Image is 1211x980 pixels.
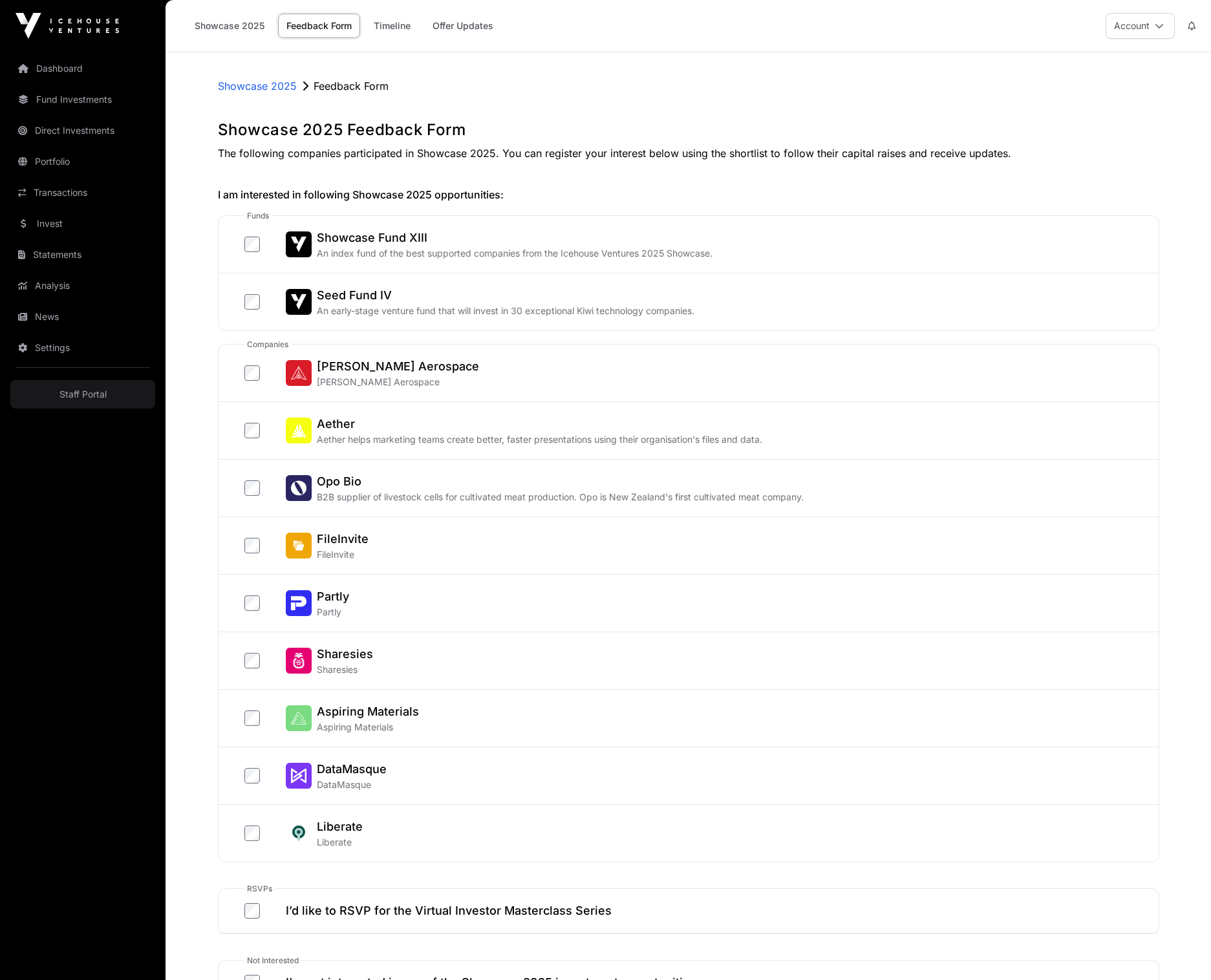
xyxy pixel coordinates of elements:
h2: [PERSON_NAME] Aerospace [317,357,479,376]
input: Dawn Aerospace[PERSON_NAME] Aerospace[PERSON_NAME] Aerospace [244,365,260,381]
h2: Partly [317,588,349,606]
img: FileInvite [286,533,312,559]
p: Liberate [317,836,363,849]
img: Dawn Aerospace [286,360,312,386]
h2: Liberate [317,818,363,836]
p: [PERSON_NAME] Aerospace [317,376,479,389]
h2: I’d like to RSVP for the Virtual Investor Masterclass Series [286,902,612,920]
input: I’d like to RSVP for the Virtual Investor Masterclass Series [244,903,260,919]
img: Aether [286,418,312,443]
img: DataMasque [286,763,312,789]
a: Showcase 2025 [218,78,297,94]
a: Direct Investments [10,116,155,145]
h2: I am interested in following Showcase 2025 opportunities: [218,187,1159,202]
h2: Showcase Fund XIII [317,229,713,247]
h2: Aether [317,415,762,433]
p: B2B supplier of livestock cells for cultivated meat production. Opo is New Zealand's first cultiv... [317,491,804,504]
input: Aspiring MaterialsAspiring MaterialsAspiring Materials [244,710,260,726]
input: Showcase Fund XIIIShowcase Fund XIIIAn index fund of the best supported companies from the Icehou... [244,237,260,252]
p: Partly [317,606,349,619]
input: SharesiesSharesiesSharesies [244,653,260,668]
img: Opo Bio [286,475,312,501]
p: DataMasque [317,778,387,791]
a: Timeline [365,14,419,38]
input: FileInviteFileInviteFileInvite [244,538,260,553]
h2: DataMasque [317,760,387,778]
img: Partly [286,590,312,616]
a: Invest [10,209,155,238]
input: PartlyPartlyPartly [244,595,260,611]
img: Aspiring Materials [286,705,312,731]
h2: FileInvite [317,530,369,548]
input: LiberateLiberateLiberate [244,826,260,841]
input: Opo BioOpo BioB2B supplier of livestock cells for cultivated meat production. Opo is New Zealand'... [244,480,260,496]
a: Analysis [10,272,155,300]
img: Liberate [286,820,312,846]
button: Account [1106,13,1175,39]
img: Sharesies [286,648,312,674]
a: Staff Portal [10,380,155,409]
span: companies [244,339,291,350]
a: Dashboard [10,54,155,83]
input: Seed Fund IVSeed Fund IVAn early-stage venture fund that will invest in 30 exceptional Kiwi techn... [244,294,260,310]
h2: Aspiring Materials [317,703,419,721]
img: Showcase Fund XIII [286,231,312,257]
p: The following companies participated in Showcase 2025. You can register your interest below using... [218,145,1159,161]
span: Not Interested [244,955,301,966]
p: Aspiring Materials [317,721,419,734]
a: Offer Updates [424,14,502,38]
h2: Sharesies [317,645,373,663]
input: AetherAetherAether helps marketing teams create better, faster presentations using their organisa... [244,423,260,438]
h1: Showcase 2025 Feedback Form [218,120,1159,140]
a: Fund Investments [10,85,155,114]
input: DataMasqueDataMasqueDataMasque [244,768,260,783]
a: Transactions [10,178,155,207]
p: An early-stage venture fund that will invest in 30 exceptional Kiwi technology companies. [317,304,694,317]
h2: Opo Bio [317,473,804,491]
span: RSVPs [244,884,275,894]
a: Showcase 2025 [186,14,273,38]
span: funds [244,211,272,221]
h2: Seed Fund IV [317,286,694,304]
img: Icehouse Ventures Logo [16,13,119,39]
p: FileInvite [317,548,369,561]
p: An index fund of the best supported companies from the Icehouse Ventures 2025 Showcase. [317,247,713,260]
p: Sharesies [317,663,373,676]
a: Settings [10,334,155,362]
a: News [10,303,155,331]
a: Feedback Form [278,14,360,38]
p: Aether helps marketing teams create better, faster presentations using their organisation's files... [317,433,762,446]
p: Feedback Form [314,78,389,94]
img: Seed Fund IV [286,289,312,315]
a: Statements [10,240,155,269]
a: Portfolio [10,147,155,176]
